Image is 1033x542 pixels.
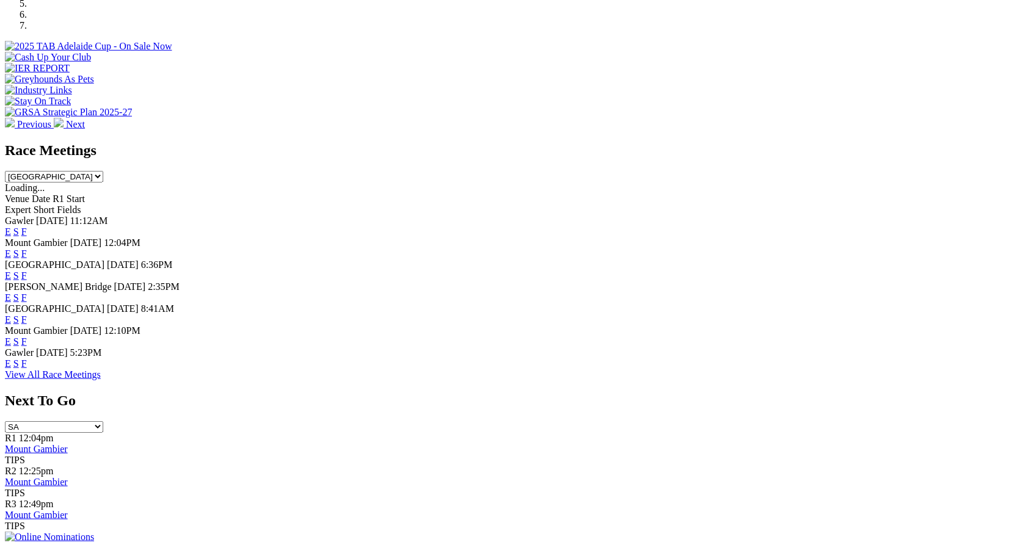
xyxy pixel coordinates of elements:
a: E [5,292,11,303]
a: F [21,358,27,369]
a: S [13,248,19,259]
a: S [13,292,19,303]
a: S [13,270,19,281]
img: GRSA Strategic Plan 2025-27 [5,107,132,118]
a: Previous [5,119,54,129]
a: S [13,226,19,237]
span: Gawler [5,347,34,358]
a: F [21,226,27,237]
span: 8:41AM [141,303,174,314]
h2: Next To Go [5,392,1028,409]
img: Greyhounds As Pets [5,74,94,85]
span: 12:49pm [19,499,54,509]
span: Previous [17,119,51,129]
span: Loading... [5,182,45,193]
span: [GEOGRAPHIC_DATA] [5,303,104,314]
img: Stay On Track [5,96,71,107]
span: [GEOGRAPHIC_DATA] [5,259,104,270]
a: View All Race Meetings [5,369,101,380]
span: TIPS [5,521,25,531]
span: 2:35PM [148,281,180,292]
span: Venue [5,193,29,204]
span: R2 [5,466,16,476]
img: 2025 TAB Adelaide Cup - On Sale Now [5,41,172,52]
span: 12:04pm [19,433,54,443]
span: Expert [5,204,31,215]
span: Gawler [5,215,34,226]
span: Date [32,193,50,204]
a: E [5,358,11,369]
span: [DATE] [70,237,102,248]
span: 12:10PM [104,325,141,336]
h2: Race Meetings [5,142,1028,159]
span: [DATE] [107,259,139,270]
a: F [21,248,27,259]
img: Industry Links [5,85,72,96]
a: E [5,248,11,259]
span: R1 [5,433,16,443]
span: R1 Start [53,193,85,204]
span: [DATE] [114,281,146,292]
span: 11:12AM [70,215,108,226]
a: F [21,292,27,303]
span: Mount Gambier [5,237,68,248]
span: [DATE] [36,215,68,226]
span: 12:25pm [19,466,54,476]
span: [DATE] [70,325,102,336]
a: S [13,314,19,325]
a: E [5,314,11,325]
span: [PERSON_NAME] Bridge [5,281,112,292]
a: S [13,336,19,347]
span: Next [66,119,85,129]
span: 6:36PM [141,259,173,270]
a: Next [54,119,85,129]
span: 5:23PM [70,347,102,358]
span: [DATE] [107,303,139,314]
span: Fields [57,204,81,215]
img: chevron-left-pager-white.svg [5,118,15,128]
span: TIPS [5,455,25,465]
span: [DATE] [36,347,68,358]
a: E [5,270,11,281]
a: F [21,314,27,325]
span: TIPS [5,488,25,498]
a: Mount Gambier [5,444,68,454]
a: S [13,358,19,369]
a: F [21,270,27,281]
img: chevron-right-pager-white.svg [54,118,64,128]
span: 12:04PM [104,237,141,248]
a: F [21,336,27,347]
a: Mount Gambier [5,477,68,487]
a: E [5,336,11,347]
img: IER REPORT [5,63,70,74]
span: Mount Gambier [5,325,68,336]
img: Cash Up Your Club [5,52,91,63]
a: E [5,226,11,237]
a: Mount Gambier [5,510,68,520]
span: Short [34,204,55,215]
span: R3 [5,499,16,509]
